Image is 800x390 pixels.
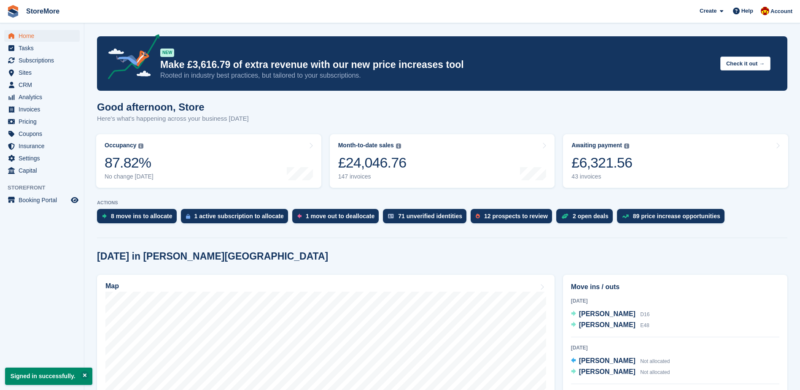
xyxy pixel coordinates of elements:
div: [DATE] [571,344,779,352]
h1: Good afternoon, Store [97,101,249,113]
span: Insurance [19,140,69,152]
img: price_increase_opportunities-93ffe204e8149a01c8c9dc8f82e8f89637d9d84a8eef4429ea346261dce0b2c0.svg [622,214,629,218]
a: menu [4,30,80,42]
span: [PERSON_NAME] [579,368,636,375]
a: 8 move ins to allocate [97,209,181,227]
span: Help [741,7,753,15]
img: price-adjustments-announcement-icon-8257ccfd72463d97f412b2fc003d46551f7dbcb40ab6d574587a9cd5c0d94... [101,34,160,82]
div: £6,321.56 [571,154,632,171]
a: menu [4,67,80,79]
div: 1 active subscription to allocate [194,213,284,219]
a: [PERSON_NAME] Not allocated [571,367,670,378]
p: Signed in successfully. [5,368,92,385]
span: Capital [19,165,69,176]
div: Month-to-date sales [338,142,394,149]
span: Settings [19,152,69,164]
p: Here's what's happening across your business [DATE] [97,114,249,124]
div: [DATE] [571,297,779,305]
div: 71 unverified identities [398,213,462,219]
span: Sites [19,67,69,79]
a: [PERSON_NAME] E48 [571,320,649,331]
span: CRM [19,79,69,91]
img: move_outs_to_deallocate_icon-f764333ba52eb49d3ac5e1228854f67142a1ed5810a6f6cc68b1a99e826820c5.svg [297,214,302,219]
span: Invoices [19,103,69,115]
div: 147 invoices [338,173,407,180]
span: Not allocated [640,358,670,364]
span: Not allocated [640,369,670,375]
span: Storefront [8,184,84,192]
a: menu [4,42,80,54]
div: 87.82% [105,154,154,171]
a: menu [4,140,80,152]
button: Check it out → [720,57,770,70]
div: 8 move ins to allocate [111,213,172,219]
div: NEW [160,49,174,57]
div: £24,046.76 [338,154,407,171]
span: Booking Portal [19,194,69,206]
a: menu [4,79,80,91]
h2: Move ins / outs [571,282,779,292]
div: 89 price increase opportunities [633,213,720,219]
a: menu [4,54,80,66]
h2: [DATE] in [PERSON_NAME][GEOGRAPHIC_DATA] [97,251,328,262]
img: verify_identity-adf6edd0f0f0b5bbfe63781bf79b02c33cf7c696d77639b501bdc392416b5a36.svg [388,214,394,219]
span: [PERSON_NAME] [579,321,636,328]
div: 1 move out to deallocate [306,213,374,219]
img: icon-info-grey-7440780725fd019a000dd9b08b2336e03edf1995a4989e88bcd33f0948082b44.svg [624,144,629,149]
span: D16 [640,311,649,317]
div: 2 open deals [573,213,609,219]
a: Month-to-date sales £24,046.76 147 invoices [330,134,555,188]
img: icon-info-grey-7440780725fd019a000dd9b08b2336e03edf1995a4989e88bcd33f0948082b44.svg [396,144,401,149]
p: Make £3,616.79 of extra revenue with our new price increases tool [160,59,714,71]
a: menu [4,103,80,115]
span: [PERSON_NAME] [579,357,636,364]
img: prospect-51fa495bee0391a8d652442698ab0144808aea92771e9ea1ae160a38d050c398.svg [476,214,480,219]
span: Analytics [19,91,69,103]
span: E48 [640,322,649,328]
a: [PERSON_NAME] D16 [571,309,650,320]
h2: Map [105,282,119,290]
img: icon-info-grey-7440780725fd019a000dd9b08b2336e03edf1995a4989e88bcd33f0948082b44.svg [138,144,143,149]
img: stora-icon-8386f47178a22dfd0bd8f6a31ec36ba5ce8667c1dd55bd0f319d3a0aa187defe.svg [7,5,19,18]
a: [PERSON_NAME] Not allocated [571,356,670,367]
a: StoreMore [23,4,63,18]
span: Create [700,7,716,15]
a: Preview store [70,195,80,205]
img: active_subscription_to_allocate_icon-d502201f5373d7db506a760aba3b589e785aa758c864c3986d89f69b8ff3... [186,214,190,219]
div: No change [DATE] [105,173,154,180]
a: menu [4,194,80,206]
div: Occupancy [105,142,136,149]
span: Home [19,30,69,42]
a: 89 price increase opportunities [617,209,729,227]
a: Occupancy 87.82% No change [DATE] [96,134,321,188]
img: deal-1b604bf984904fb50ccaf53a9ad4b4a5d6e5aea283cecdc64d6e3604feb123c2.svg [561,213,568,219]
a: 2 open deals [556,209,617,227]
a: menu [4,128,80,140]
a: 1 active subscription to allocate [181,209,292,227]
span: Coupons [19,128,69,140]
a: 1 move out to deallocate [292,209,383,227]
div: 43 invoices [571,173,632,180]
img: Store More Team [761,7,769,15]
p: ACTIONS [97,200,787,206]
div: Awaiting payment [571,142,622,149]
img: move_ins_to_allocate_icon-fdf77a2bb77ea45bf5b3d319d69a93e2d87916cf1d5bf7949dd705db3b84f3ca.svg [102,214,107,219]
a: 71 unverified identities [383,209,471,227]
span: Tasks [19,42,69,54]
a: Awaiting payment £6,321.56 43 invoices [563,134,788,188]
p: Rooted in industry best practices, but tailored to your subscriptions. [160,71,714,80]
a: menu [4,152,80,164]
span: Pricing [19,116,69,127]
span: [PERSON_NAME] [579,310,636,317]
a: menu [4,165,80,176]
a: menu [4,91,80,103]
div: 12 prospects to review [484,213,548,219]
a: menu [4,116,80,127]
span: Account [770,7,792,16]
span: Subscriptions [19,54,69,66]
a: 12 prospects to review [471,209,556,227]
